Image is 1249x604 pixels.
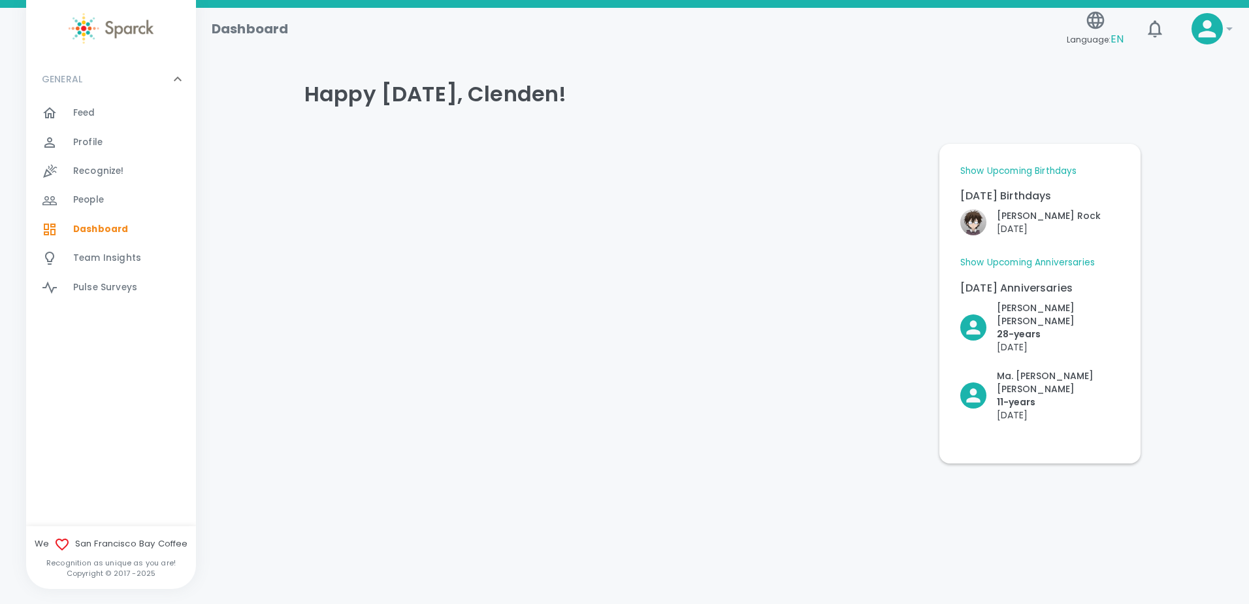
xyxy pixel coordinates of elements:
div: GENERAL [26,59,196,99]
p: 28- years [997,327,1120,341]
a: Team Insights [26,244,196,273]
p: GENERAL [42,73,82,86]
p: [DATE] Birthdays [960,188,1120,204]
div: Click to Recognize! [950,359,1120,422]
span: We San Francisco Bay Coffee [26,537,196,552]
p: [PERSON_NAME] [PERSON_NAME] [997,301,1120,327]
p: [DATE] [997,409,1120,422]
span: EN [1111,31,1124,46]
span: Pulse Surveys [73,281,137,294]
a: Sparck logo [26,13,196,44]
span: Team Insights [73,252,141,265]
a: Pulse Surveys [26,273,196,302]
a: Feed [26,99,196,127]
button: Click to Recognize! [960,209,1101,235]
p: Recognition as unique as you are! [26,558,196,568]
h1: Dashboard [212,18,288,39]
a: Show Upcoming Birthdays [960,165,1077,178]
p: [DATE] [997,222,1101,235]
span: Language: [1067,31,1124,48]
p: Copyright © 2017 - 2025 [26,568,196,579]
div: Click to Recognize! [950,291,1120,354]
span: Recognize! [73,165,124,178]
a: Profile [26,128,196,157]
div: GENERAL [26,99,196,307]
div: Click to Recognize! [950,199,1101,235]
span: People [73,193,104,207]
button: Click to Recognize! [960,369,1120,422]
p: 11- years [997,395,1120,409]
a: Recognize! [26,157,196,186]
h4: Happy [DATE], Clenden! [304,81,1141,107]
img: Sparck logo [69,13,154,44]
p: [DATE] Anniversaries [960,280,1120,296]
span: Profile [73,136,103,149]
p: [PERSON_NAME] Rock [997,209,1101,222]
span: Dashboard [73,223,128,236]
a: Show Upcoming Anniversaries [960,256,1095,269]
p: Ma. [PERSON_NAME] [PERSON_NAME] [997,369,1120,395]
a: Dashboard [26,215,196,244]
button: Click to Recognize! [960,301,1120,354]
p: [DATE] [997,341,1120,354]
span: Feed [73,107,95,120]
a: People [26,186,196,214]
img: Picture of Rowan Rock [960,209,986,235]
button: Language:EN [1062,6,1129,52]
